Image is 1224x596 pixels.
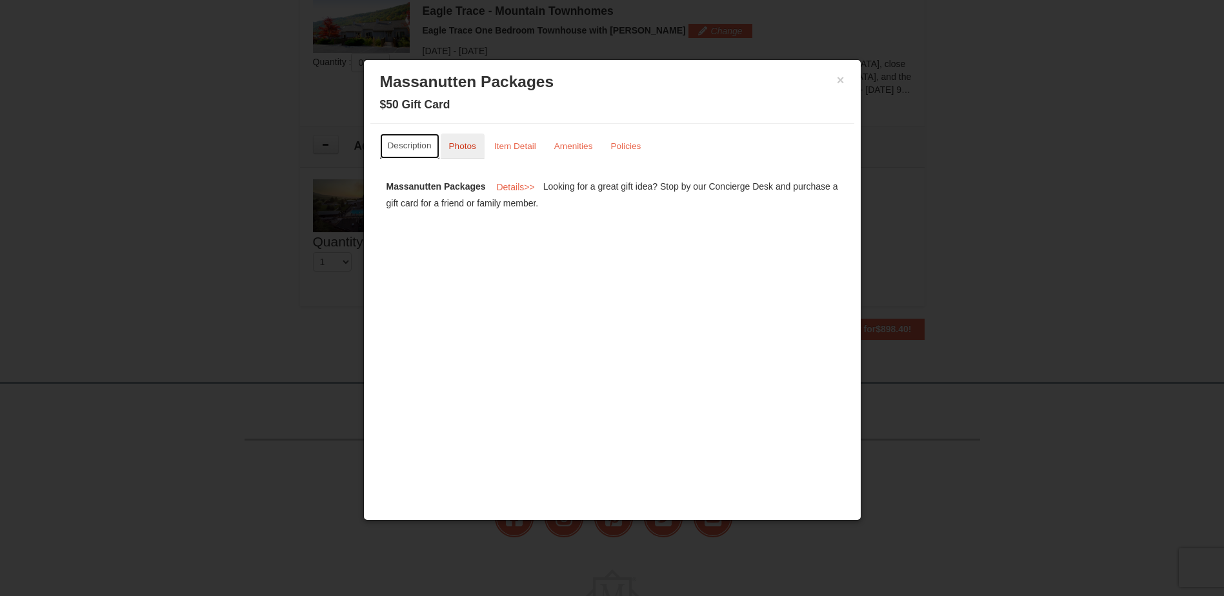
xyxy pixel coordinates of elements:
h3: Massanutten Packages [380,72,845,92]
a: Item Detail [486,134,545,159]
a: Amenities [546,134,601,159]
button: Details>> [488,177,543,197]
small: Item Detail [494,141,536,151]
span: Details [496,182,524,192]
small: Description [388,141,432,150]
small: Policies [610,141,641,151]
strong: Massanutten Packages [386,181,486,192]
small: Photos [449,141,476,151]
a: Description [380,134,439,159]
h4: $50 Gift Card [380,98,845,111]
button: × [837,74,845,86]
div: Looking for a great gift idea? Stop by our Concierge Desk and purchase a gift card for a friend o... [380,171,845,216]
small: Amenities [554,141,593,151]
a: Photos [441,134,485,159]
a: Policies [602,134,649,159]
